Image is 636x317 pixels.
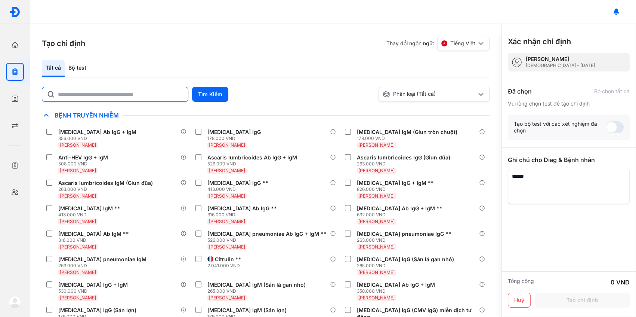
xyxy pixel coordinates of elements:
[357,180,434,186] div: [MEDICAL_DATA] IgG + IgM **
[60,142,96,148] span: [PERSON_NAME]
[51,112,123,119] span: Bệnh Truyền Nhiễm
[58,256,146,263] div: [MEDICAL_DATA] pneumoniae IgM
[209,244,245,250] span: [PERSON_NAME]
[357,288,438,294] div: 358.000 VND
[207,288,309,294] div: 265.000 VND
[215,256,241,263] div: Citrulin **
[526,56,595,63] div: [PERSON_NAME]
[42,38,85,49] h3: Tạo chỉ định
[58,154,108,161] div: Anti-HEV IgG + IgM
[358,219,395,224] span: [PERSON_NAME]
[358,193,395,199] span: [PERSON_NAME]
[207,154,297,161] div: Ascaris lumbricoides Ab IgG + IgM
[60,295,96,301] span: [PERSON_NAME]
[358,295,395,301] span: [PERSON_NAME]
[207,186,271,192] div: 413.000 VND
[207,281,306,288] div: [MEDICAL_DATA] IgM (Sán lá gan nhỏ)
[42,60,65,77] div: Tất cả
[209,219,245,224] span: [PERSON_NAME]
[58,205,120,212] div: [MEDICAL_DATA] IgM **
[386,36,490,51] div: Thay đổi ngôn ngữ:
[508,155,630,164] div: Ghi chú cho Diag & Bệnh nhân
[450,40,475,47] span: Tiếng Việt
[357,186,437,192] div: 826.000 VND
[58,231,129,237] div: [MEDICAL_DATA] Ab IgM **
[535,293,630,308] button: Tạo chỉ định
[209,168,245,173] span: [PERSON_NAME]
[58,288,131,294] div: 530.000 VND
[209,295,245,301] span: [PERSON_NAME]
[58,212,123,218] div: 413.000 VND
[192,87,228,102] button: Tìm Kiếm
[58,161,111,167] div: 508.000 VND
[207,212,280,218] div: 316.000 VND
[357,281,435,288] div: [MEDICAL_DATA] Ab IgG + IgM
[9,6,21,18] img: logo
[611,278,630,287] div: 0 VND
[60,168,96,173] span: [PERSON_NAME]
[357,212,445,218] div: 632.000 VND
[358,168,395,173] span: [PERSON_NAME]
[357,205,442,212] div: [MEDICAL_DATA] Ab IgG + IgM **
[357,237,454,243] div: 263.000 VND
[357,154,450,161] div: Ascaris lumbricoides IgG (Giun đũa)
[207,135,264,141] div: 178.000 VND
[207,263,244,269] div: 2.041.000 VND
[60,269,96,275] span: [PERSON_NAME]
[526,63,595,68] div: [DEMOGRAPHIC_DATA] - [DATE]
[508,278,534,287] div: Tổng cộng
[60,193,96,199] span: [PERSON_NAME]
[209,193,245,199] span: [PERSON_NAME]
[58,281,128,288] div: [MEDICAL_DATA] IgG + IgM
[58,263,149,269] div: 263.000 VND
[58,186,156,192] div: 263.000 VND
[357,161,453,167] div: 263.000 VND
[207,231,327,237] div: [MEDICAL_DATA] pneumoniae Ab IgG + IgM **
[58,180,153,186] div: Ascaris lumbricoides IgM (Giun đũa)
[58,307,136,314] div: [MEDICAL_DATA] IgG (Sán lợn)
[357,256,454,263] div: [MEDICAL_DATA] IgG (Sán lá gan nhỏ)
[58,237,132,243] div: 316.000 VND
[508,36,571,47] h3: Xác nhận chỉ định
[383,91,477,98] div: Phân loại (Tất cả)
[357,231,451,237] div: [MEDICAL_DATA] pneumoniae IgG **
[207,205,277,212] div: [MEDICAL_DATA] Ab IgG **
[65,60,90,77] div: Bộ test
[207,161,300,167] div: 526.000 VND
[58,129,136,135] div: [MEDICAL_DATA] Ab IgG + IgM
[357,263,457,269] div: 265.000 VND
[514,121,606,134] div: Tạo bộ test với các xét nghiệm đã chọn
[357,135,460,141] div: 178.000 VND
[207,180,268,186] div: [MEDICAL_DATA] IgG **
[9,296,21,308] img: logo
[358,142,395,148] span: [PERSON_NAME]
[60,244,96,250] span: [PERSON_NAME]
[207,129,261,135] div: [MEDICAL_DATA] IgG
[508,87,532,96] div: Đã chọn
[508,100,630,107] div: Vui lòng chọn test để tạo chỉ định
[60,219,96,224] span: [PERSON_NAME]
[209,142,245,148] span: [PERSON_NAME]
[207,237,330,243] div: 526.000 VND
[594,88,630,95] div: Bỏ chọn tất cả
[508,293,531,308] button: Huỷ
[358,244,395,250] span: [PERSON_NAME]
[357,129,457,135] div: [MEDICAL_DATA] IgM (Giun tròn chuột)
[358,269,395,275] span: [PERSON_NAME]
[58,135,139,141] div: 356.000 VND
[207,307,287,314] div: [MEDICAL_DATA] IgM (Sán lợn)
